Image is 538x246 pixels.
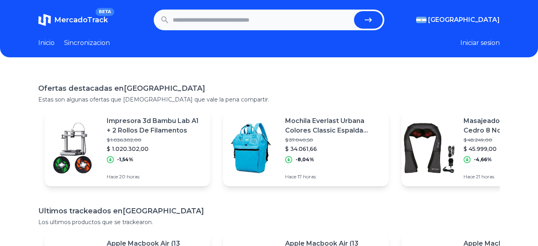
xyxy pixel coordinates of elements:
[401,120,457,176] img: Featured image
[460,38,500,48] button: Iniciar sesion
[416,15,500,25] button: [GEOGRAPHIC_DATA]
[38,218,500,226] p: Los ultimos productos que se trackearon.
[38,83,500,94] h1: Ofertas destacadas en [GEOGRAPHIC_DATA]
[285,145,382,153] p: $ 34.061,66
[285,137,382,143] p: $ 37.040,50
[107,137,204,143] p: $ 1.036.302,00
[117,156,133,163] p: -1,54%
[107,174,204,180] p: Hace 20 horas
[223,120,279,176] img: Featured image
[54,16,108,24] span: MercadoTrack
[64,38,110,48] a: Sincronizacion
[45,110,210,186] a: Featured imageImpresora 3d Bambu Lab A1 + 2 Rollos De Filamentos$ 1.036.302,00$ 1.020.302,00-1,54...
[428,15,500,25] span: [GEOGRAPHIC_DATA]
[285,174,382,180] p: Hace 17 horas
[474,156,492,163] p: -4,66%
[38,205,500,217] h1: Ultimos trackeados en [GEOGRAPHIC_DATA]
[38,96,500,103] p: Estas son algunas ofertas que [DEMOGRAPHIC_DATA] que vale la pena compartir.
[38,38,55,48] a: Inicio
[107,116,204,135] p: Impresora 3d Bambu Lab A1 + 2 Rollos De Filamentos
[38,14,51,26] img: MercadoTrack
[96,8,114,16] span: BETA
[45,120,100,176] img: Featured image
[223,110,389,186] a: Featured imageMochila Everlast Urbana Colores Classic Espalda Diseño Nuevo$ 37.040,50$ 34.061,66-...
[295,156,314,163] p: -8,04%
[416,17,426,23] img: Argentina
[38,14,108,26] a: MercadoTrackBETA
[107,145,204,153] p: $ 1.020.302,00
[285,116,382,135] p: Mochila Everlast Urbana Colores Classic Espalda Diseño Nuevo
